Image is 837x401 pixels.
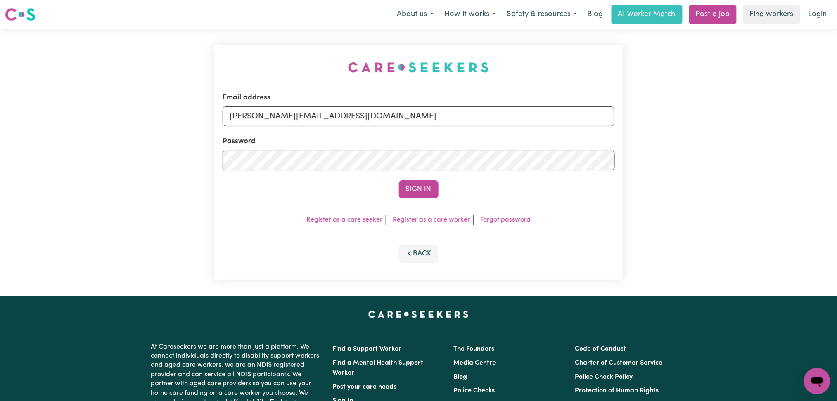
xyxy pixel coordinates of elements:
[368,311,469,318] a: Careseekers home page
[501,6,583,23] button: Safety & resources
[575,346,626,352] a: Code of Conduct
[612,5,683,24] a: AI Worker Match
[439,6,501,23] button: How it works
[306,217,382,223] a: Register as a care seeker
[575,360,662,366] a: Charter of Customer Service
[223,136,256,147] label: Password
[333,346,402,352] a: Find a Support Worker
[480,217,531,223] a: Forgot password
[393,217,470,223] a: Register as a care worker
[399,245,439,263] button: Back
[804,5,832,24] a: Login
[391,6,439,23] button: About us
[689,5,737,24] a: Post a job
[5,5,36,24] a: Careseekers logo
[575,387,659,394] a: Protection of Human Rights
[454,387,495,394] a: Police Checks
[399,180,439,198] button: Sign In
[5,7,36,22] img: Careseekers logo
[583,5,608,24] a: Blog
[333,360,424,376] a: Find a Mental Health Support Worker
[804,368,830,394] iframe: Button to launch messaging window
[575,374,633,380] a: Police Check Policy
[454,374,467,380] a: Blog
[223,92,270,103] label: Email address
[454,360,496,366] a: Media Centre
[333,384,397,390] a: Post your care needs
[743,5,800,24] a: Find workers
[223,106,615,126] input: Email address
[454,346,495,352] a: The Founders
